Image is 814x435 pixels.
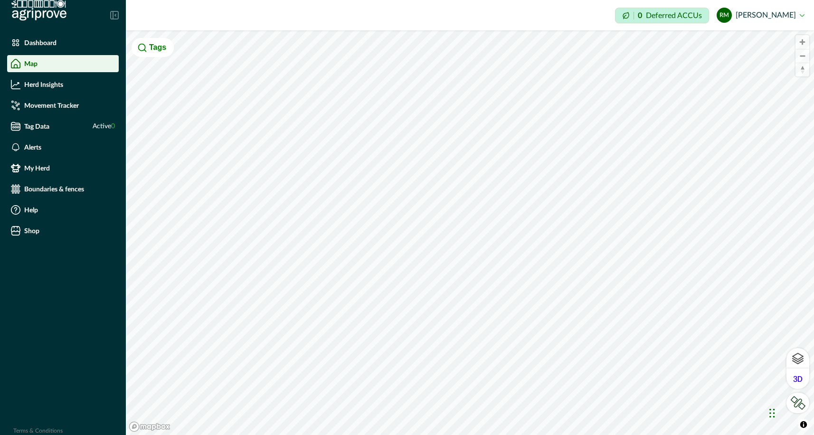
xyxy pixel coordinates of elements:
p: Shop [24,227,39,235]
a: Shop [7,222,119,239]
p: Herd Insights [24,81,63,88]
p: Help [24,206,38,214]
a: Mapbox logo [129,421,170,432]
a: Herd Insights [7,76,119,93]
p: Dashboard [24,39,57,47]
button: Zoom out [795,49,809,63]
a: Help [7,201,119,218]
button: Tags [132,38,174,57]
button: Zoom in [795,35,809,49]
button: Rodney McIntyre[PERSON_NAME] [717,4,805,27]
a: Dashboard [7,34,119,51]
button: Reset bearing to north [795,63,809,76]
iframe: Chat Widget [767,389,814,435]
p: 0 [638,12,642,19]
p: Deferred ACCUs [646,12,702,19]
p: Map [24,60,38,67]
div: Drag [769,399,775,427]
span: Active [93,122,115,132]
p: Movement Tracker [24,102,79,109]
a: Terms & Conditions [13,428,63,434]
a: Movement Tracker [7,97,119,114]
a: My Herd [7,160,119,177]
a: Alerts [7,139,119,156]
p: Tag Data [24,123,49,130]
span: 0 [111,123,115,130]
a: Tag DataActive0 [7,118,119,135]
p: Alerts [24,143,41,151]
a: Boundaries & fences [7,180,119,198]
a: Map [7,55,119,72]
p: My Herd [24,164,50,172]
p: Boundaries & fences [24,185,84,193]
canvas: Map [126,30,814,435]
